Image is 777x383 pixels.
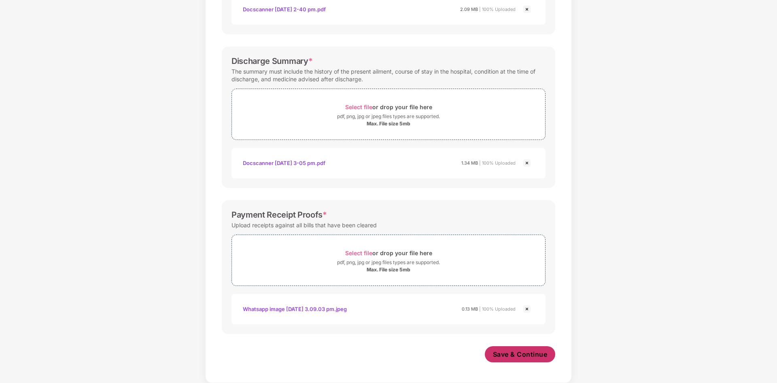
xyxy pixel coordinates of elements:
span: Select file [345,104,372,110]
div: Max. File size 5mb [367,267,410,273]
span: 0.13 MB [462,306,478,312]
img: svg+xml;base64,PHN2ZyBpZD0iQ3Jvc3MtMjR4MjQiIHhtbG5zPSJodHRwOi8vd3d3LnczLm9yZy8yMDAwL3N2ZyIgd2lkdG... [522,158,532,168]
span: 1.34 MB [461,160,478,166]
div: Max. File size 5mb [367,121,410,127]
div: pdf, png, jpg or jpeg files types are supported. [337,112,440,121]
span: | 100% Uploaded [479,6,516,12]
div: Payment Receipt Proofs [231,210,327,220]
button: Save & Continue [485,346,556,362]
span: | 100% Uploaded [479,306,516,312]
span: 2.09 MB [460,6,478,12]
img: svg+xml;base64,PHN2ZyBpZD0iQ3Jvc3MtMjR4MjQiIHhtbG5zPSJodHRwOi8vd3d3LnczLm9yZy8yMDAwL3N2ZyIgd2lkdG... [522,4,532,14]
div: Whatsapp image [DATE] 3.09.03 pm.jpeg [243,302,347,316]
div: or drop your file here [345,248,432,258]
div: Docscanner [DATE] 2-40 pm.pdf [243,2,326,16]
span: Select fileor drop your file herepdf, png, jpg or jpeg files types are supported.Max. File size 5mb [232,241,545,279]
span: Save & Continue [493,350,548,359]
div: Docscanner [DATE] 3-05 pm.pdf [243,156,325,170]
img: svg+xml;base64,PHN2ZyBpZD0iQ3Jvc3MtMjR4MjQiIHhtbG5zPSJodHRwOi8vd3d3LnczLm9yZy8yMDAwL3N2ZyIgd2lkdG... [522,304,532,314]
div: Upload receipts against all bills that have been cleared [231,220,377,231]
div: Discharge Summary [231,56,312,66]
span: | 100% Uploaded [479,160,516,166]
div: The summary must include the history of the present ailment, course of stay in the hospital, cond... [231,66,546,85]
div: or drop your file here [345,102,432,112]
span: Select file [345,250,372,256]
span: Select fileor drop your file herepdf, png, jpg or jpeg files types are supported.Max. File size 5mb [232,95,545,133]
div: pdf, png, jpg or jpeg files types are supported. [337,258,440,267]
